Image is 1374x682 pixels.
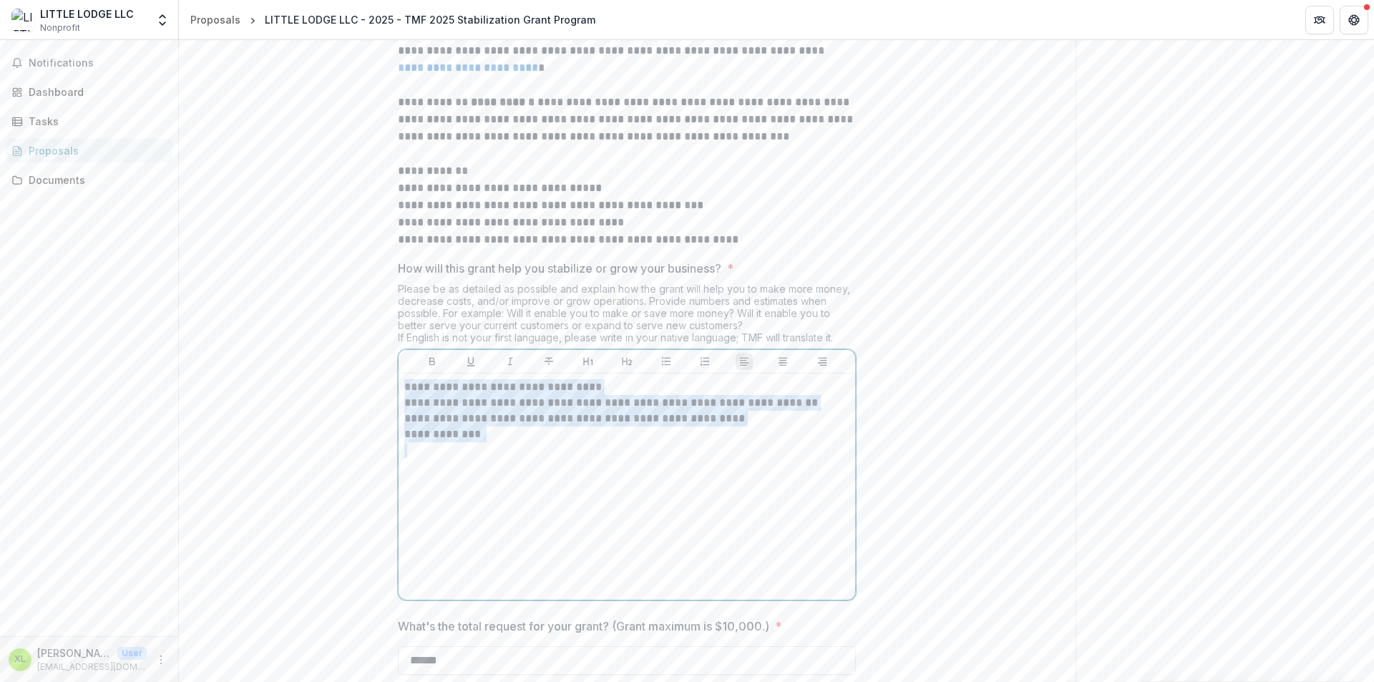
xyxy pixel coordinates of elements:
[14,655,26,664] div: XINXI LIU
[6,139,172,162] a: Proposals
[736,353,753,370] button: Align Left
[696,353,713,370] button: Ordered List
[40,21,80,34] span: Nonprofit
[6,109,172,133] a: Tasks
[398,618,769,635] p: What's the total request for your grant? (Grant maximum is $10,000.)
[185,9,601,30] nav: breadcrumb
[265,12,595,27] div: LITTLE LODGE LLC - 2025 - TMF 2025 Stabilization Grant Program
[29,114,161,129] div: Tasks
[37,661,147,673] p: [EMAIL_ADDRESS][DOMAIN_NAME]
[502,353,519,370] button: Italicize
[618,353,635,370] button: Heading 2
[29,57,167,69] span: Notifications
[774,353,791,370] button: Align Center
[37,646,112,661] p: [PERSON_NAME]
[29,172,161,187] div: Documents
[580,353,597,370] button: Heading 1
[398,283,856,349] div: Please be as detailed as possible and explain how the grant will help you to make more money, dec...
[6,80,172,104] a: Dashboard
[185,9,246,30] a: Proposals
[540,353,557,370] button: Strike
[117,647,147,660] p: User
[462,353,479,370] button: Underline
[398,260,721,277] p: How will this grant help you stabilize or grow your business?
[152,651,170,668] button: More
[190,12,240,27] div: Proposals
[152,6,172,34] button: Open entity switcher
[1305,6,1334,34] button: Partners
[11,9,34,31] img: LITTLE LODGE LLC
[6,52,172,74] button: Notifications
[1340,6,1368,34] button: Get Help
[424,353,441,370] button: Bold
[658,353,675,370] button: Bullet List
[6,168,172,192] a: Documents
[814,353,831,370] button: Align Right
[29,143,161,158] div: Proposals
[29,84,161,99] div: Dashboard
[40,6,134,21] div: LITTLE LODGE LLC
